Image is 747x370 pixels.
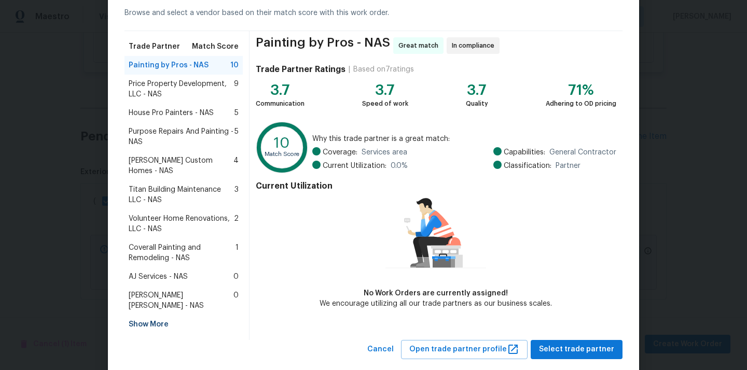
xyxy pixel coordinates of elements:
span: 5 [234,126,239,147]
span: Painting by Pros - NAS [129,60,209,70]
span: AJ Services - NAS [129,272,188,282]
div: Communication [256,98,305,109]
div: Speed of work [362,98,408,109]
text: Match Score [265,151,299,157]
span: Great match [398,40,442,51]
span: Price Property Development, LLC - NAS [129,79,234,99]
text: 10 [274,136,290,150]
button: Open trade partner profile [401,340,528,359]
span: Capabilities: [504,147,545,158]
div: | [345,64,353,75]
span: Purpose Repairs And Painting - NAS [129,126,234,147]
span: [PERSON_NAME] Custom Homes - NAS [129,155,233,176]
div: 3.7 [466,85,488,95]
div: Show More [125,315,243,334]
span: Classification: [504,161,551,171]
div: No Work Orders are currently assigned! [320,288,552,298]
span: Trade Partner [129,41,180,52]
span: 3 [234,184,239,205]
div: 3.7 [362,85,408,95]
span: House Pro Painters - NAS [129,108,214,118]
div: Based on 7 ratings [353,64,414,75]
div: Quality [466,98,488,109]
span: Partner [556,161,580,171]
span: Open trade partner profile [409,343,519,356]
span: 0 [233,290,239,311]
span: 2 [234,214,239,234]
span: Current Utilization: [323,161,386,171]
div: 3.7 [256,85,305,95]
span: 5 [234,108,239,118]
h4: Current Utilization [256,181,616,191]
span: 0 [233,272,239,282]
span: 0.0 % [391,161,408,171]
span: Match Score [192,41,239,52]
span: Services area [362,147,407,158]
h4: Trade Partner Ratings [256,64,345,75]
span: Coverage: [323,147,357,158]
span: Coverall Painting and Remodeling - NAS [129,243,236,263]
div: We encourage utilizing all our trade partners as our business scales. [320,298,552,309]
button: Cancel [363,340,398,359]
span: 1 [236,243,239,263]
span: 10 [230,60,239,70]
span: In compliance [452,40,499,51]
span: Why this trade partner is a great match: [312,134,616,144]
div: 71% [546,85,616,95]
span: Titan Building Maintenance LLC - NAS [129,184,234,205]
div: Adhering to OD pricing [546,98,616,109]
span: [PERSON_NAME] [PERSON_NAME] - NAS [129,290,233,311]
button: Select trade partner [531,340,622,359]
span: Cancel [367,343,394,356]
span: General Contractor [549,147,616,158]
span: Select trade partner [539,343,614,356]
span: Painting by Pros - NAS [256,37,390,54]
span: 9 [234,79,239,99]
span: Volunteer Home Renovations, LLC - NAS [129,214,234,234]
span: 4 [233,155,239,176]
